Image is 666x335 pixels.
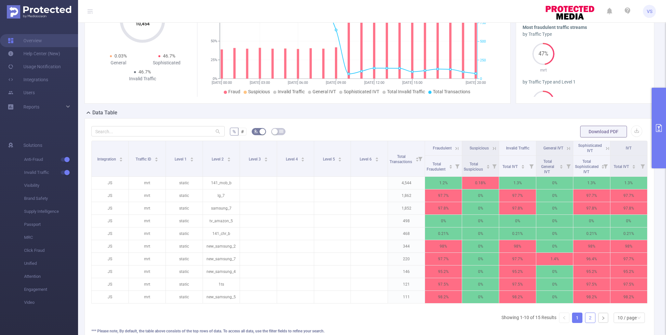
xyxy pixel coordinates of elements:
i: icon: down [637,316,641,320]
i: icon: caret-down [559,166,563,168]
p: 97.5% [573,278,610,290]
p: 0.21% [573,227,610,240]
i: icon: caret-up [375,156,379,158]
a: 2 [585,313,595,323]
tspan: [DATE] 20:00 [466,81,486,85]
p: samsung_7 [203,202,240,214]
p: 0% [536,240,573,252]
p: mrt [129,278,166,290]
span: Attention [24,270,78,283]
span: Invalid Traffic [506,146,529,150]
p: static [166,177,203,189]
p: 1ts [203,278,240,290]
a: Users [8,86,35,99]
span: Level 4 [286,157,299,161]
span: Total IVT [502,164,519,169]
p: 98% [573,240,610,252]
p: 0% [573,215,610,227]
div: Sort [559,164,563,168]
span: Suspicious [470,146,489,150]
p: 97.7% [499,189,536,202]
p: 0% [462,278,499,290]
p: 1,862 [388,189,425,202]
p: 98% [499,240,536,252]
p: mrt [523,67,564,73]
span: Brand Safety [24,192,78,205]
p: 0% [462,291,499,303]
i: icon: caret-down [227,159,231,161]
p: 0% [536,189,573,202]
div: 10 / page [618,313,637,323]
p: JS [92,253,128,265]
p: 97.5% [610,278,647,290]
span: Anti-Fraud [24,153,78,166]
span: Suspicious [248,89,270,94]
img: Protected Media [7,5,71,19]
p: 498 [388,215,425,227]
tspan: 0 [480,77,482,81]
i: icon: caret-down [521,166,525,168]
span: Total Suspicious [464,162,484,172]
i: icon: caret-up [521,164,525,166]
tspan: [DATE] 06:00 [288,81,308,85]
p: 0% [462,202,499,214]
span: Sophisticated IVT [344,89,379,94]
tspan: 50% [211,39,217,44]
tspan: 750 [480,21,486,25]
p: 1.3% [499,177,536,189]
tspan: 250 [480,58,486,62]
p: 1.3% [610,177,647,189]
span: % [233,129,236,134]
p: 98.2% [425,291,462,303]
i: icon: caret-up [338,156,342,158]
div: Sort [338,156,342,160]
i: Filter menu [638,156,647,176]
p: 0% [536,215,573,227]
div: Sort [632,164,636,168]
div: Sort [486,164,490,168]
h2: Data Table [92,109,117,117]
p: 97.5% [425,278,462,290]
div: Sort [190,156,194,160]
p: mrt [129,227,166,240]
li: Next Page [598,313,608,323]
span: 47% [532,51,554,57]
i: icon: caret-up [119,156,123,158]
i: icon: caret-up [190,156,193,158]
i: icon: caret-up [559,164,563,166]
p: 98.2% [573,291,610,303]
p: static [166,215,203,227]
span: Fraud [228,89,240,94]
span: Traffic ID [136,157,152,161]
i: icon: caret-down [301,159,305,161]
i: icon: table [279,129,283,133]
p: 220 [388,253,425,265]
p: JS [92,278,128,290]
span: Click Fraud [24,244,78,257]
tspan: [DATE] 15:00 [402,81,422,85]
p: mrt [129,202,166,214]
div: by Traffic Type [523,31,647,38]
i: icon: caret-down [155,159,158,161]
p: static [166,202,203,214]
i: icon: caret-down [119,159,123,161]
p: 0% [536,227,573,240]
p: JS [92,177,128,189]
p: 97.7% [425,189,462,202]
p: 0% [462,215,499,227]
span: Level 2 [212,157,225,161]
span: Total Fraudulent [427,162,446,172]
i: icon: left [562,316,566,320]
input: Search... [91,126,225,136]
i: icon: caret-down [190,159,193,161]
i: icon: caret-up [264,156,268,158]
div: Sort [227,156,231,160]
p: 141_mob_b [203,177,240,189]
i: Filter menu [416,141,425,176]
span: Invalid Traffic [278,89,305,94]
span: Passport [24,218,78,231]
li: Showing 1-10 of 15 Results [501,313,556,323]
b: Most fraudulent traffic streams [523,25,587,30]
span: VS [647,5,652,18]
p: 97.8% [610,202,647,214]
